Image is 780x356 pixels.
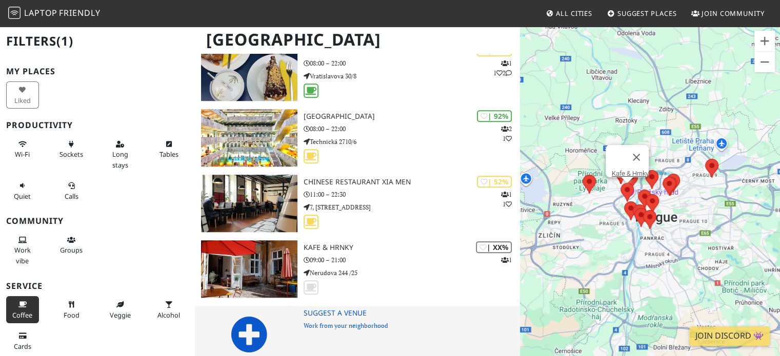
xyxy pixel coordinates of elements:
[687,4,769,23] a: Join Community
[304,243,521,252] h3: Kafe & Hrnky
[617,9,677,18] span: Suggest Places
[6,296,39,323] button: Coffee
[56,32,73,49] span: (1)
[603,4,681,23] a: Suggest Places
[304,190,521,199] p: 11:00 – 22:30
[157,310,180,320] span: Alcohol
[55,296,88,323] button: Food
[201,240,297,298] img: Kafe & Hrnky
[542,4,596,23] a: All Cities
[501,255,512,265] p: 1
[8,5,101,23] a: LaptopFriendly LaptopFriendly
[65,192,78,201] span: Video/audio calls
[493,58,512,78] p: 1 1 2
[6,67,189,76] h3: My Places
[6,281,189,291] h3: Service
[59,150,83,159] span: Power sockets
[304,112,521,121] h3: [GEOGRAPHIC_DATA]
[304,124,521,134] p: 08:00 – 22:00
[501,190,512,209] p: 1 1
[15,150,30,159] span: Stable Wi-Fi
[6,177,39,204] button: Quiet
[55,232,88,259] button: Groups
[14,245,31,265] span: People working
[24,7,57,18] span: Laptop
[612,170,649,177] a: Kafe & Hrnky
[754,31,775,51] button: Zoom in
[702,9,765,18] span: Join Community
[152,296,185,323] button: Alcohol
[14,342,31,351] span: Credit cards
[501,124,512,143] p: 2 1
[152,136,185,163] button: Tables
[12,310,32,320] span: Coffee
[6,232,39,269] button: Work vibe
[55,136,88,163] button: Sockets
[14,192,31,201] span: Quiet
[104,296,136,323] button: Veggie
[304,268,521,278] p: Nerudova 244 /25
[754,52,775,72] button: Zoom out
[624,145,649,170] button: Close
[304,137,521,146] p: Technická 2710/6
[195,175,520,232] a: Chinese restaurant Xia Men | 52% 11 Chinese restaurant Xia Men 11:00 – 22:30 7, [STREET_ADDRESS]
[110,310,131,320] span: Veggie
[477,176,512,187] div: | 52%
[112,150,128,169] span: Long stays
[304,178,521,186] h3: Chinese restaurant Xia Men
[195,109,520,166] a: National Library of Technology | 92% 21 [GEOGRAPHIC_DATA] 08:00 – 22:00 Technická 2710/6
[6,327,39,354] button: Cards
[59,7,100,18] span: Friendly
[6,216,189,226] h3: Community
[201,175,297,232] img: Chinese restaurant Xia Men
[6,26,189,57] h2: Filters
[6,120,189,130] h3: Productivity
[64,310,79,320] span: Food
[55,177,88,204] button: Calls
[304,71,521,81] p: Vratislavova 30/8
[8,7,21,19] img: LaptopFriendly
[198,26,518,54] h1: [GEOGRAPHIC_DATA]
[304,255,521,265] p: 09:00 – 21:00
[304,321,521,330] p: Work from your neighborhood
[195,240,520,298] a: Kafe & Hrnky | XX% 1 Kafe & Hrnky 09:00 – 21:00 Nerudova 244 /25
[201,44,297,101] img: Kavárna Čekárna
[304,202,521,212] p: 7, [STREET_ADDRESS]
[60,245,83,255] span: Group tables
[104,136,136,173] button: Long stays
[556,9,592,18] span: All Cities
[195,44,520,101] a: Kavárna Čekárna | 69% 112 Kavárna Čekárna 08:00 – 22:00 Vratislavova 30/8
[159,150,178,159] span: Work-friendly tables
[6,136,39,163] button: Wi-Fi
[689,326,770,346] a: Join Discord 👾
[201,109,297,166] img: National Library of Technology
[476,241,512,253] div: | XX%
[304,309,521,318] h3: Suggest a Venue
[477,110,512,122] div: | 92%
